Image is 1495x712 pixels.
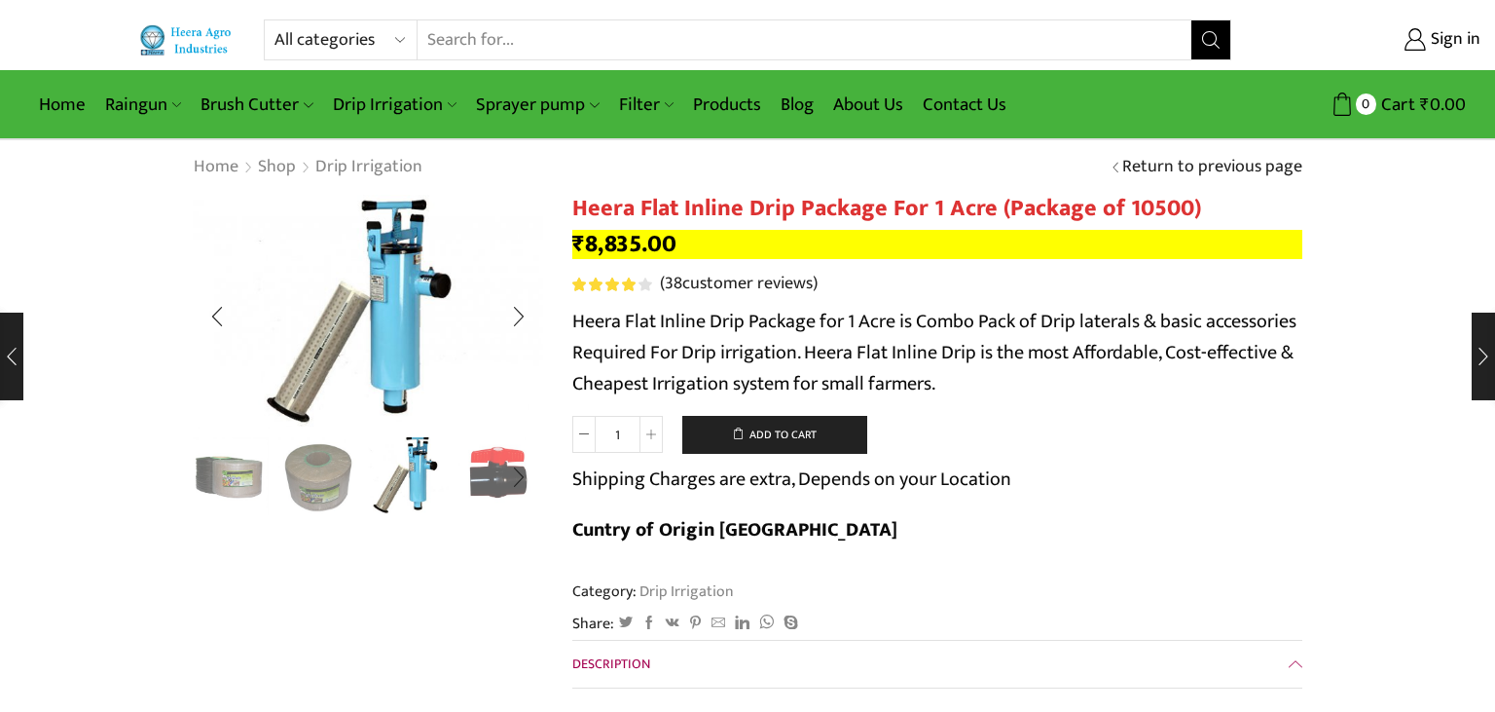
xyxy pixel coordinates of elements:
[494,453,543,502] div: Next slide
[1251,87,1466,123] a: 0 Cart ₹0.00
[257,155,297,180] a: Shop
[191,82,322,128] a: Brush Cutter
[1356,94,1376,114] span: 0
[823,82,913,128] a: About Us
[458,434,539,515] a: ball-vavle
[278,437,359,518] a: Drip Package Flat Inline2
[572,224,585,264] span: ₹
[188,437,269,518] img: Flat Inline
[494,292,543,341] div: Next slide
[1420,90,1466,120] bdi: 0.00
[323,82,466,128] a: Drip Irrigation
[572,278,655,291] span: 38
[193,155,239,180] a: Home
[368,437,449,515] li: 3 / 10
[572,641,1302,688] a: Description
[609,82,683,128] a: Filter
[278,437,359,518] img: Flat Inline Drip Package
[278,437,359,515] li: 2 / 10
[572,195,1302,223] h1: Heera Flat Inline Drip Package For 1 Acre (Package of 10500)
[572,224,676,264] bdi: 8,835.00
[1122,155,1302,180] a: Return to previous page
[572,278,638,291] span: Rated out of 5 based on customer ratings
[1420,90,1430,120] span: ₹
[466,82,608,128] a: Sprayer pump
[596,416,639,453] input: Product quantity
[572,306,1302,399] p: Heera Flat Inline Drip Package for 1 Acre is Combo Pack of Drip laterals & basic accessories Requ...
[1376,92,1415,118] span: Cart
[682,416,867,455] button: Add to cart
[458,434,539,515] img: Flow Control Valve
[1191,20,1230,59] button: Search button
[458,437,539,515] li: 4 / 10
[1260,22,1480,57] a: Sign in
[665,269,682,298] span: 38
[572,278,651,291] div: Rated 4.21 out of 5
[29,82,95,128] a: Home
[368,434,449,515] img: Heera-super-clean-filter
[572,513,897,546] b: Cuntry of Origin [GEOGRAPHIC_DATA]
[418,20,1191,59] input: Search for...
[314,155,423,180] a: Drip Irrigation
[572,653,650,675] span: Description
[660,272,818,297] a: (38customer reviews)
[193,155,423,180] nav: Breadcrumb
[572,613,614,635] span: Share:
[193,195,543,428] div: 3 / 10
[193,292,241,341] div: Previous slide
[95,82,191,128] a: Raingun
[771,82,823,128] a: Blog
[683,82,771,128] a: Products
[637,579,734,604] a: Drip Irrigation
[913,82,1016,128] a: Contact Us
[1426,27,1480,53] span: Sign in
[572,581,734,603] span: Category:
[188,437,269,515] li: 1 / 10
[572,464,1011,495] p: Shipping Charges are extra, Depends on your Location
